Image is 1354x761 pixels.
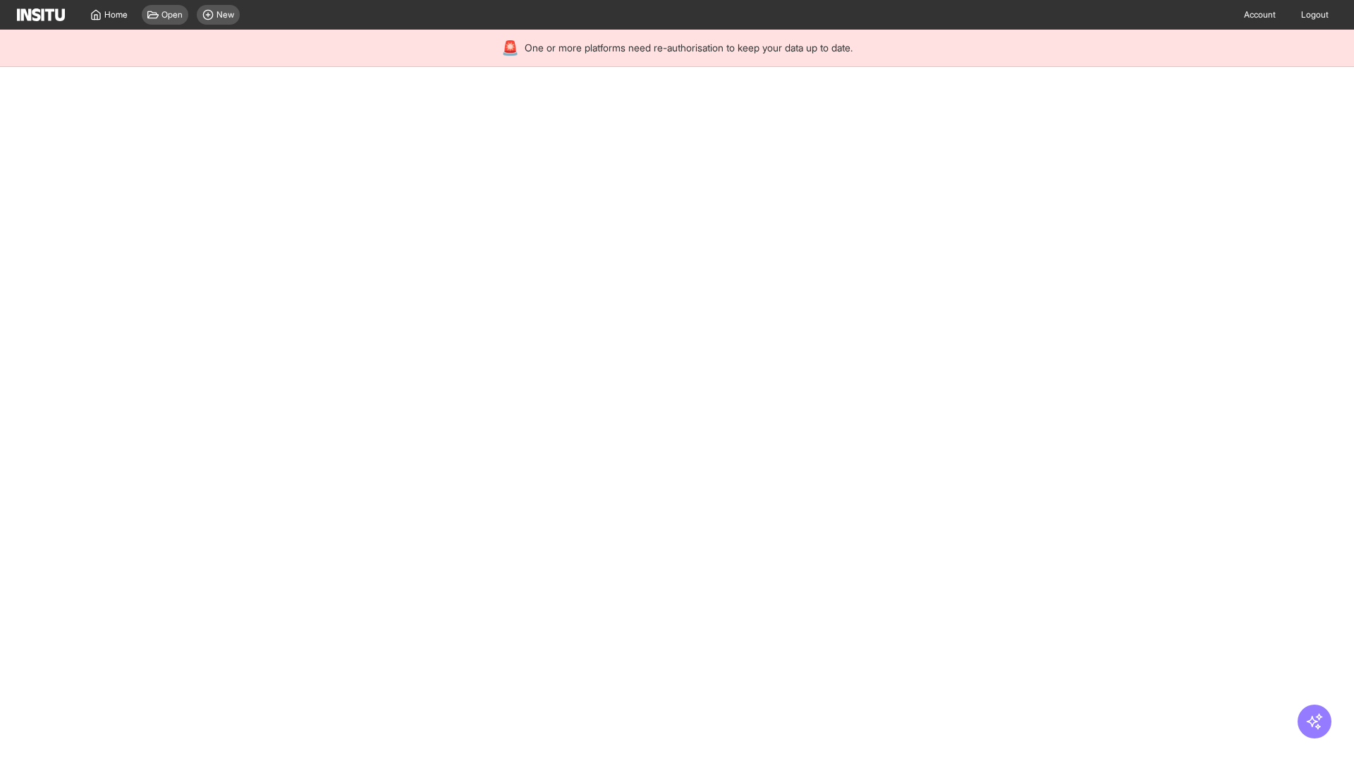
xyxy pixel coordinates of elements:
[216,9,234,20] span: New
[104,9,128,20] span: Home
[17,8,65,21] img: Logo
[525,41,853,55] span: One or more platforms need re-authorisation to keep your data up to date.
[161,9,183,20] span: Open
[501,38,519,58] div: 🚨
